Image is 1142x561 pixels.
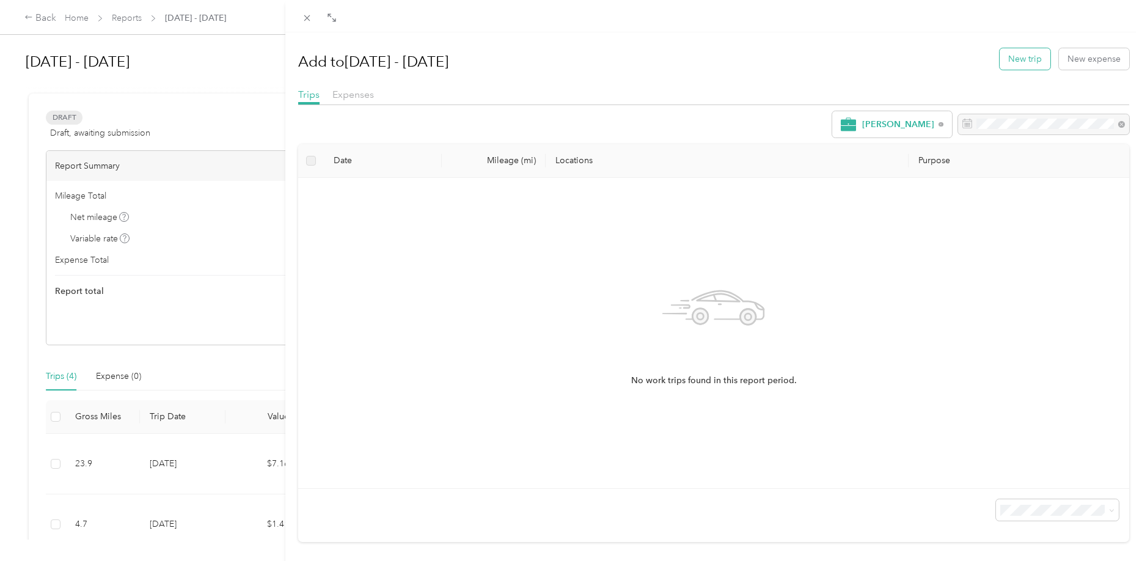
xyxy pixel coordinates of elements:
[1074,493,1142,561] iframe: Everlance-gr Chat Button Frame
[332,89,374,100] span: Expenses
[298,89,320,100] span: Trips
[442,144,546,178] th: Mileage (mi)
[298,47,448,76] h1: Add to [DATE] - [DATE]
[862,120,934,129] span: [PERSON_NAME]
[1000,48,1050,70] button: New trip
[546,144,909,178] th: Locations
[1059,48,1129,70] button: New expense
[631,374,797,387] span: No work trips found in this report period.
[324,144,442,178] th: Date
